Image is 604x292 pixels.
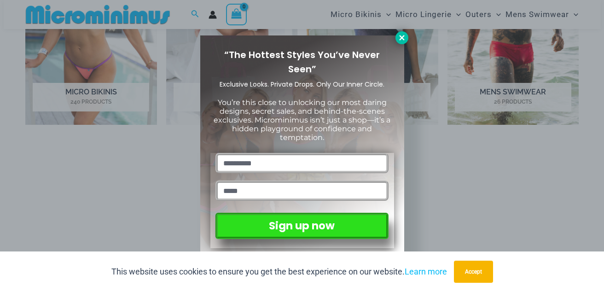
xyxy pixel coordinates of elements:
span: Exclusive Looks. Private Drops. Only Our Inner Circle. [220,80,384,89]
a: Learn more [405,267,447,276]
p: This website uses cookies to ensure you get the best experience on our website. [111,265,447,279]
span: You’re this close to unlocking our most daring designs, secret sales, and behind-the-scenes exclu... [214,98,390,142]
button: Close [395,31,408,44]
span: “The Hottest Styles You’ve Never Seen” [224,48,380,76]
button: Sign up now [215,213,388,239]
button: Accept [454,261,493,283]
